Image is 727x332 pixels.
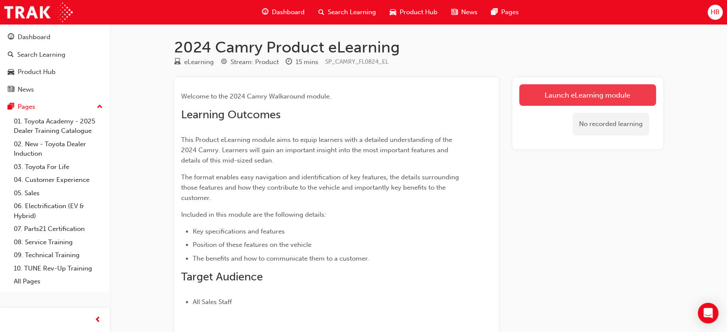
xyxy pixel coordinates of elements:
[95,315,101,326] span: prev-icon
[390,7,396,18] span: car-icon
[286,58,292,66] span: clock-icon
[18,67,55,77] div: Product Hub
[3,47,106,63] a: Search Learning
[174,38,663,57] h1: 2024 Camry Product eLearning
[10,138,106,160] a: 02. New - Toyota Dealer Induction
[383,3,444,21] a: car-iconProduct Hub
[193,255,369,262] span: The benefits and how to communicate them to a customer.
[10,200,106,222] a: 06. Electrification (EV & Hybrid)
[8,34,14,41] span: guage-icon
[174,57,214,68] div: Type
[18,85,34,95] div: News
[461,7,477,17] span: News
[3,64,106,80] a: Product Hub
[181,173,461,202] span: The format enables easy navigation and identification of key features, the details surrounding th...
[10,187,106,200] a: 05. Sales
[18,102,35,112] div: Pages
[400,7,437,17] span: Product Hub
[318,7,324,18] span: search-icon
[10,275,106,288] a: All Pages
[17,50,65,60] div: Search Learning
[184,57,214,67] div: eLearning
[97,101,103,113] span: up-icon
[444,3,484,21] a: news-iconNews
[296,57,318,67] div: 15 mins
[255,3,311,21] a: guage-iconDashboard
[181,270,263,283] span: Target Audience
[3,82,106,98] a: News
[708,5,723,20] button: HB
[3,29,106,45] a: Dashboard
[181,211,326,218] span: Included in this module are the following details:
[4,3,73,22] img: Trak
[181,136,454,164] span: This Product eLearning module aims to equip learners with a detailed understanding of the 2024 Ca...
[193,227,285,235] span: Key specifications and features
[8,68,14,76] span: car-icon
[484,3,526,21] a: pages-iconPages
[3,28,106,99] button: DashboardSearch LearningProduct HubNews
[10,173,106,187] a: 04. Customer Experience
[10,222,106,236] a: 07. Parts21 Certification
[193,298,232,306] span: All Sales Staff
[181,92,331,100] span: Welcome to the 2024 Camry Walkaround module.
[519,84,656,106] a: Launch eLearning module
[573,113,649,135] div: No recorded learning
[8,86,14,94] span: news-icon
[698,303,718,323] div: Open Intercom Messenger
[491,7,498,18] span: pages-icon
[8,51,14,59] span: search-icon
[10,249,106,262] a: 09. Technical Training
[262,7,268,18] span: guage-icon
[10,160,106,174] a: 03. Toyota For Life
[10,115,106,138] a: 01. Toyota Academy - 2025 Dealer Training Catalogue
[451,7,458,18] span: news-icon
[174,58,181,66] span: learningResourceType_ELEARNING-icon
[325,58,388,65] span: Learning resource code
[272,7,305,17] span: Dashboard
[10,262,106,275] a: 10. TUNE Rev-Up Training
[286,57,318,68] div: Duration
[181,108,280,121] span: Learning Outcomes
[311,3,383,21] a: search-iconSearch Learning
[8,103,14,111] span: pages-icon
[10,236,106,249] a: 08. Service Training
[328,7,376,17] span: Search Learning
[501,7,519,17] span: Pages
[3,99,106,115] button: Pages
[221,57,279,68] div: Stream
[193,241,311,249] span: Position of these features on the vehicle
[221,58,227,66] span: target-icon
[231,57,279,67] div: Stream: Product
[711,7,720,17] span: HB
[18,32,50,42] div: Dashboard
